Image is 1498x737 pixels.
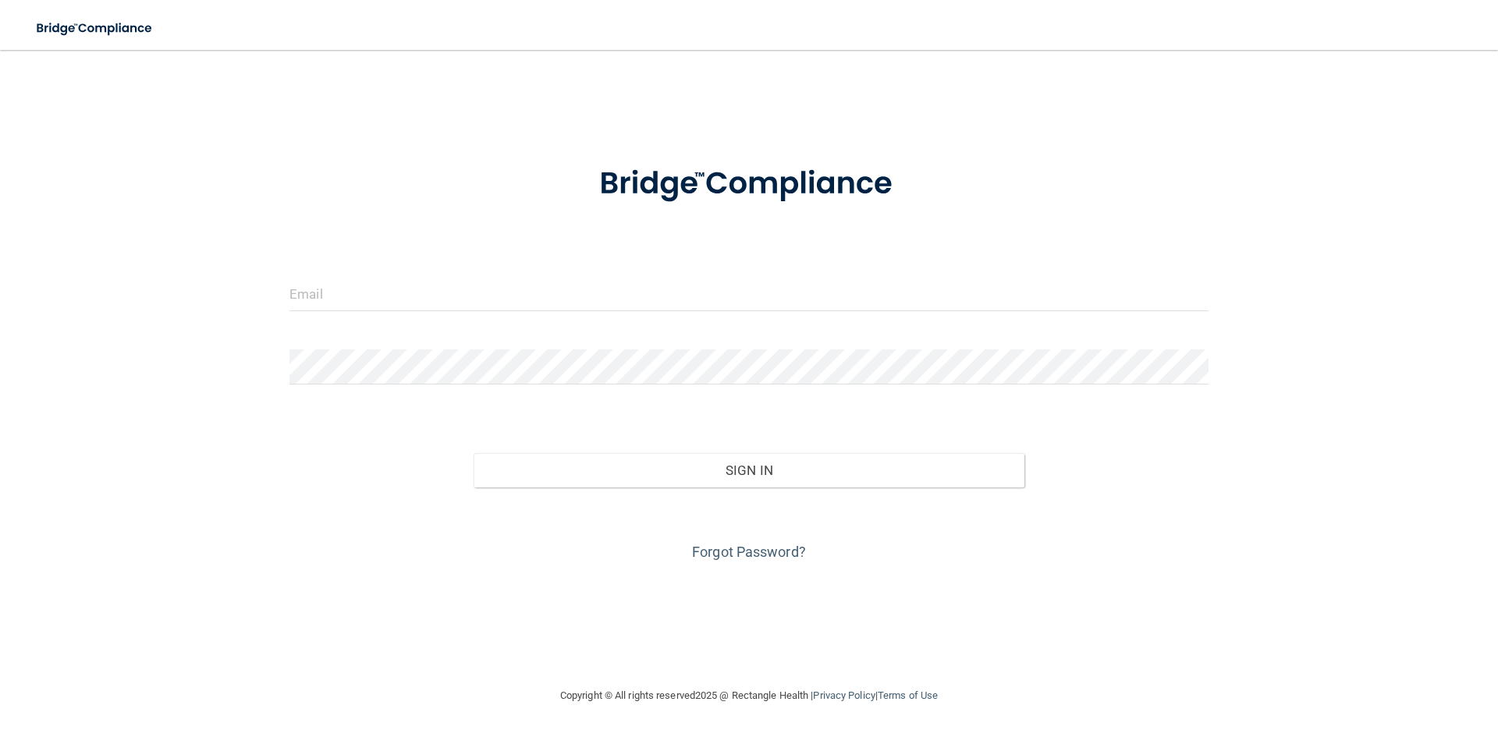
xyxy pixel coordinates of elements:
[567,144,931,225] img: bridge_compliance_login_screen.278c3ca4.svg
[474,453,1025,487] button: Sign In
[813,689,875,701] a: Privacy Policy
[23,12,167,44] img: bridge_compliance_login_screen.278c3ca4.svg
[878,689,938,701] a: Terms of Use
[692,544,806,560] a: Forgot Password?
[464,671,1034,721] div: Copyright © All rights reserved 2025 @ Rectangle Health | |
[289,276,1209,311] input: Email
